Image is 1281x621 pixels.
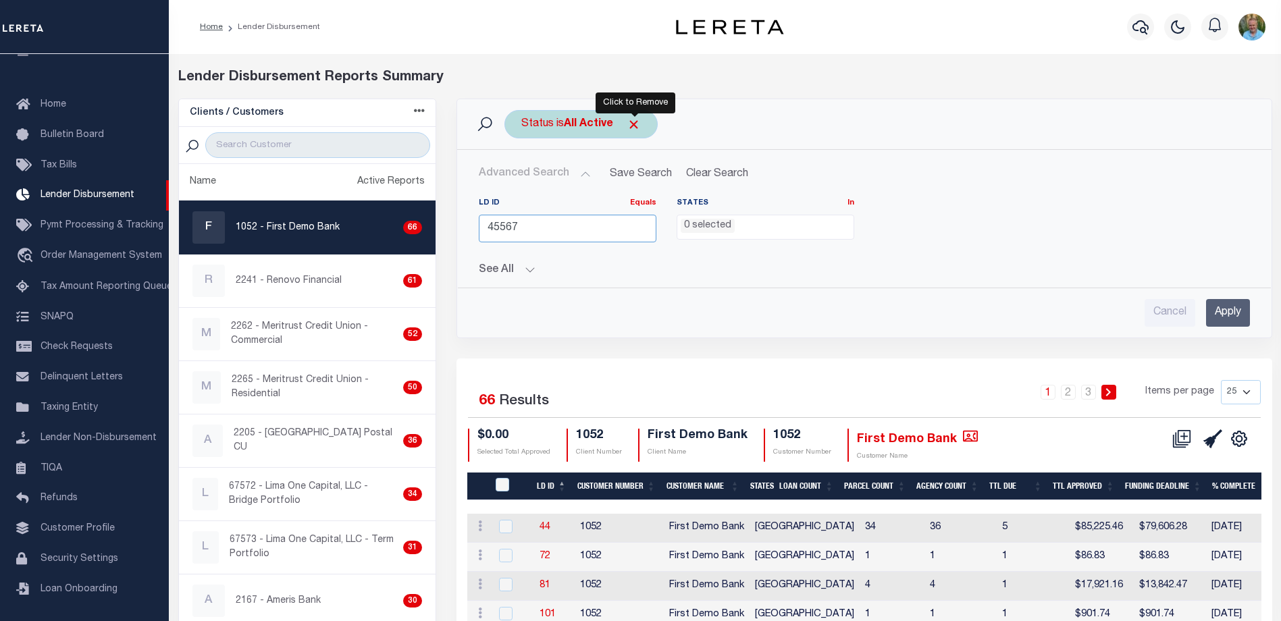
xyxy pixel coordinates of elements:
td: $13,842.47 [1134,572,1206,601]
a: M2262 - Meritrust Credit Union - Commercial52 [179,308,436,360]
span: Items per page [1145,385,1214,400]
span: Lender Disbursement [41,190,134,200]
a: 101 [540,610,556,619]
div: 52 [403,327,422,341]
p: 67573 - Lima One Capital, LLC - Term Portfolio [230,533,398,562]
h4: 1052 [773,429,831,443]
input: ... [479,215,656,242]
i: travel_explore [16,248,38,265]
label: States [677,198,854,209]
span: 66 [479,394,495,408]
div: 34 [403,487,422,501]
td: [GEOGRAPHIC_DATA] [750,572,860,601]
p: Customer Number [773,448,831,458]
p: Selected Total Approved [477,448,550,458]
div: Name [190,175,216,190]
td: [GEOGRAPHIC_DATA] [750,514,860,543]
li: Lender Disbursement [223,21,320,33]
div: 31 [403,541,422,554]
td: 1 [997,543,1070,572]
td: [GEOGRAPHIC_DATA] [750,543,860,572]
td: $86.83 [1134,543,1206,572]
th: Loan Count: activate to sort column ascending [774,473,839,500]
h5: Clients / Customers [190,107,284,119]
span: Order Management System [41,251,162,261]
div: R [192,265,225,297]
td: 1052 [575,572,664,601]
div: A [192,585,225,617]
div: L [192,478,218,510]
a: 3 [1081,385,1096,400]
a: M2265 - Meritrust Credit Union - Residential50 [179,361,436,414]
p: 67572 - Lima One Capital, LLC - Bridge Portfolio [229,480,398,508]
td: First Demo Bank [664,514,750,543]
p: Client Name [648,448,748,458]
th: Parcel Count: activate to sort column ascending [839,473,911,500]
td: 4 [924,572,997,601]
td: First Demo Bank [664,543,750,572]
a: Home [200,23,223,31]
td: 36 [924,514,997,543]
span: Delinquent Letters [41,373,123,382]
td: $79,606.28 [1134,514,1206,543]
p: Client Number [576,448,622,458]
div: M [192,318,221,350]
span: Tax Amount Reporting Queue [41,282,172,292]
p: 2167 - Ameris Bank [236,594,321,608]
th: States [745,473,775,500]
a: Equals [630,199,656,207]
th: LD ID: activate to sort column descending [531,473,572,500]
th: Ttl Approved: activate to sort column ascending [1047,473,1120,500]
div: Active Reports [357,175,425,190]
input: Search Customer [205,132,430,158]
div: L [192,531,219,564]
td: 4 [860,572,924,601]
td: 1 [860,543,924,572]
th: LDID [488,473,531,500]
p: Customer Name [857,452,978,462]
button: Clear Search [680,161,754,187]
div: 66 [403,221,422,234]
p: 2241 - Renovo Financial [236,274,342,288]
td: 1 [924,543,997,572]
td: $86.83 [1070,543,1134,572]
div: A [192,425,223,457]
label: Results [499,391,549,412]
a: 2 [1061,385,1076,400]
span: Customer Profile [41,524,115,533]
th: % Complete: activate to sort column ascending [1207,473,1273,500]
li: 0 selected [681,219,735,234]
span: Loan Onboarding [41,585,117,594]
td: $17,921.16 [1070,572,1134,601]
td: First Demo Bank [664,572,750,601]
div: 50 [403,381,422,394]
th: Funding Deadline: activate to sort column ascending [1120,473,1207,500]
button: Save Search [602,161,680,187]
span: Security Settings [41,554,118,564]
a: 72 [540,551,550,561]
div: 36 [403,434,422,448]
b: All Active [564,119,613,130]
p: 2205 - [GEOGRAPHIC_DATA] Postal CU [234,427,398,455]
h4: $0.00 [477,429,550,443]
div: Lender Disbursement Reports Summary [178,67,1272,88]
span: Bulletin Board [41,130,104,140]
td: $85,225.46 [1070,514,1134,543]
span: SNAPQ [41,312,74,321]
p: 2262 - Meritrust Credit Union - Commercial [231,320,397,348]
span: Pymt Processing & Tracking [41,221,163,230]
th: Customer Name: activate to sort column ascending [661,473,745,500]
a: In [847,199,854,207]
th: Agency Count: activate to sort column ascending [911,473,984,500]
span: Refunds [41,493,78,503]
td: 1 [997,572,1070,601]
div: F [192,211,225,244]
div: Click to Remove [596,92,675,114]
label: LD ID [479,198,656,209]
a: 81 [540,580,550,590]
th: Ttl Due: activate to sort column ascending [984,473,1047,500]
input: Apply [1206,299,1250,327]
span: Home [41,100,66,109]
a: 1 [1041,385,1055,400]
td: 5 [997,514,1070,543]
